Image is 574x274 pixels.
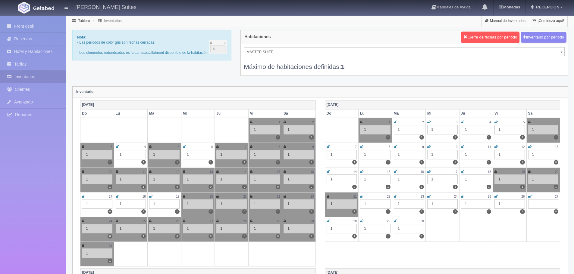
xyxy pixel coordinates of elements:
div: 1 [394,199,424,209]
small: 2 [312,121,314,124]
div: 1 [284,125,314,134]
div: 1 [216,224,247,233]
h4: [PERSON_NAME] Suites [75,3,136,11]
small: 12 [521,145,525,149]
label: 1 [487,135,491,140]
div: 1 [183,224,213,233]
div: 1 [82,174,112,184]
label: 1 [419,185,424,189]
div: 1 [116,199,146,209]
label: 1 [419,160,424,165]
label: 1 [554,185,558,189]
small: 24 [109,220,112,223]
small: 12 [176,170,179,174]
div: 1 [427,174,458,184]
label: 1 [352,234,357,239]
small: 10 [454,145,457,149]
div: 1 [360,199,391,209]
div: 1 [360,125,391,134]
div: 1 [394,174,424,184]
small: 17 [454,170,457,174]
th: [DATE] [325,100,560,109]
div: 1 [82,224,112,233]
th: Mi [181,109,215,118]
label: 1 [309,209,314,214]
b: Monedas [499,5,520,9]
label: 1 [309,234,314,239]
label: 1 [520,135,525,140]
div: 1 [216,150,247,159]
small: 4 [144,145,146,149]
small: 21 [353,195,357,198]
div: 1 [82,248,112,258]
small: 20 [210,195,213,198]
div: 1 [183,199,213,209]
div: 1 [250,125,281,134]
small: 1 [389,121,391,124]
label: 1 [141,209,146,214]
small: 16 [421,170,424,174]
div: - Las periodos de color gris son fechas cerradas. - Los elementos redondeados es la cantidad/allo... [72,30,231,60]
label: 0 [108,209,112,214]
small: 27 [210,220,213,223]
div: 1 [494,125,525,134]
th: Vi [493,109,527,118]
div: 1 [461,199,491,209]
label: 1 [352,160,357,165]
div: 1 [461,150,491,159]
div: 1 [149,199,180,209]
div: 1 [427,199,458,209]
label: 1 [520,209,525,214]
label: 1 [209,209,213,214]
div: 1 [116,224,146,233]
small: 19 [176,195,179,198]
div: 1 [250,174,281,184]
label: 1 [554,135,558,140]
label: 1 [386,209,390,214]
th: Ju [215,109,249,118]
label: 1 [453,209,457,214]
small: 29 [277,220,280,223]
div: 1 [394,150,424,159]
small: 4 [489,121,491,124]
label: 0 [276,185,280,189]
small: 23 [421,195,424,198]
small: 30 [310,220,314,223]
label: 1 [209,160,213,165]
th: Lu [114,109,148,118]
div: 1 [427,150,458,159]
th: Do [80,109,114,118]
label: 1 [487,209,491,214]
th: Ju [459,109,493,118]
div: 1 [149,174,180,184]
label: 1 [520,185,525,189]
small: 10 [109,170,112,174]
small: 6 [211,145,213,149]
div: 1 [394,224,424,233]
th: Ma [392,109,426,118]
label: 1 [309,135,314,140]
label: 1 [175,160,179,165]
small: 2 [422,121,424,124]
small: 15 [277,170,280,174]
label: 1 [453,135,457,140]
label: 0 [108,234,112,239]
div: 1 [461,125,491,134]
small: 22 [277,195,280,198]
small: 7 [355,145,357,149]
label: 1 [520,160,525,165]
small: 11 [488,145,491,149]
label: 0 [554,160,558,165]
small: 18 [488,170,491,174]
label: 0 [209,185,213,189]
small: 22 [387,195,390,198]
label: 0 [242,209,246,214]
a: MASTER SUITE [244,47,565,56]
div: 1 [528,174,559,184]
small: 6 [557,121,558,124]
label: 1 [108,259,112,263]
label: 1 [453,185,457,189]
div: 1 [327,224,357,233]
label: 1 [108,160,112,165]
small: 20 [555,170,558,174]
